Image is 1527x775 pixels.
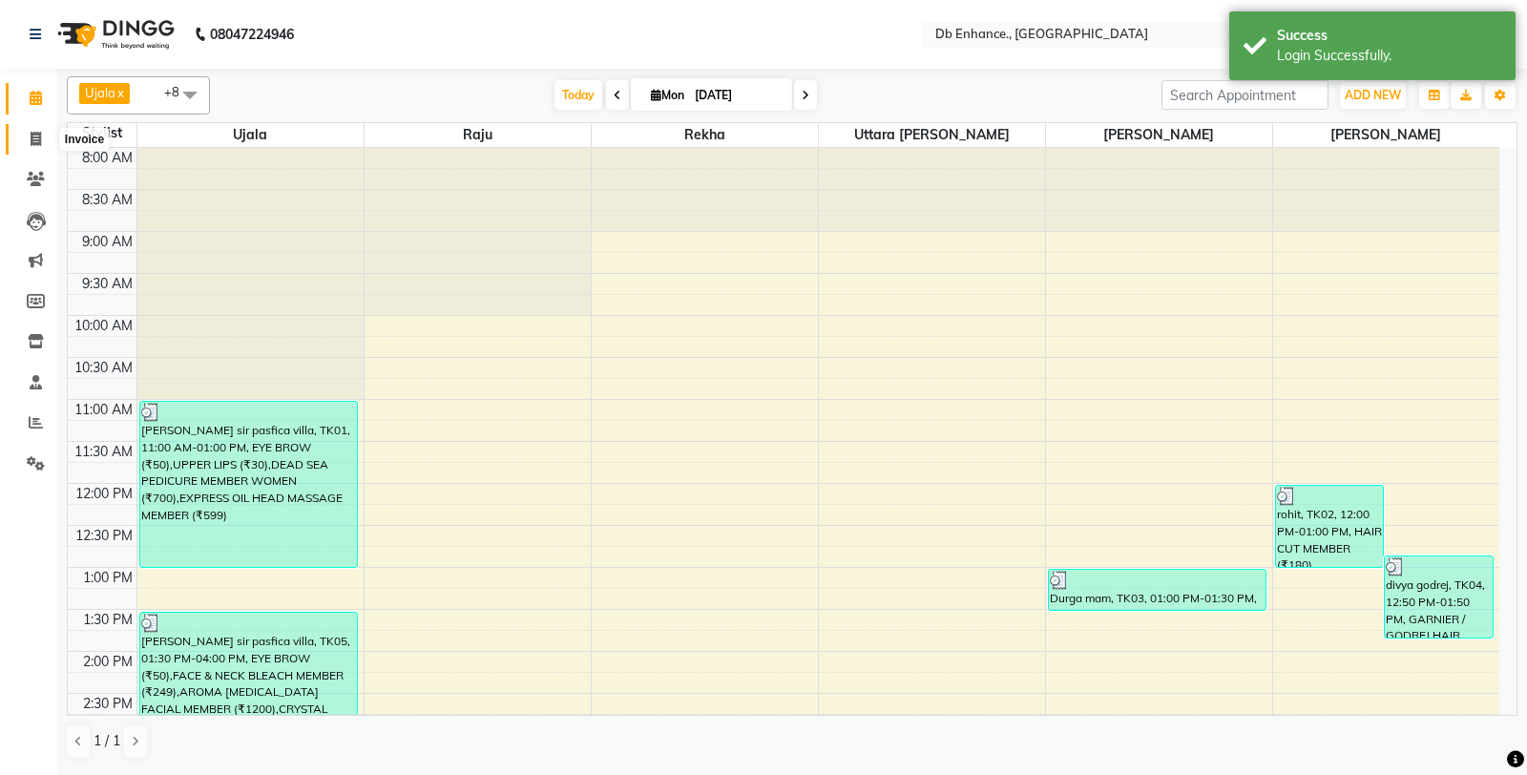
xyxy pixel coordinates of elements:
div: 9:00 AM [78,232,136,252]
span: Raju [365,123,591,147]
button: ADD NEW [1340,82,1406,109]
a: x [115,85,124,100]
div: 12:30 PM [72,526,136,546]
div: 2:00 PM [79,652,136,672]
div: divya godrej, TK04, 12:50 PM-01:50 PM, GARNIER / GODREJ HAIR COLOUR MEMBER MEN (₹449),HAIR CUT (₹... [1385,556,1493,638]
div: Login Successfully. [1277,46,1501,66]
img: logo [49,8,179,61]
input: 2025-09-01 [689,81,784,110]
div: 8:30 AM [78,190,136,210]
div: 10:30 AM [71,358,136,378]
div: 11:30 AM [71,442,136,462]
span: Rekha [592,123,818,147]
span: Ujala [85,85,115,100]
span: ADD NEW [1345,88,1401,102]
span: Today [554,80,602,110]
div: 10:00 AM [71,316,136,336]
div: Invoice [60,128,109,151]
span: 1 / 1 [94,731,120,751]
div: Success [1277,26,1501,46]
div: 9:30 AM [78,274,136,294]
div: rohit, TK02, 12:00 PM-01:00 PM, HAIR CUT MEMBER (₹180),[PERSON_NAME] TRIM MEMBER (₹110) [1276,486,1384,567]
b: 08047224946 [210,8,294,61]
span: Mon [646,88,689,102]
span: Ujala [137,123,364,147]
div: 1:30 PM [79,610,136,630]
div: [PERSON_NAME] sir pasfica villa, TK01, 11:00 AM-01:00 PM, EYE BROW (₹50),UPPER LIPS (₹30),DEAD SE... [140,402,357,567]
input: Search Appointment [1161,80,1328,110]
div: 1:00 PM [79,568,136,588]
span: Uttara [PERSON_NAME] [819,123,1045,147]
span: +8 [164,84,194,99]
span: [PERSON_NAME] [1273,123,1500,147]
div: 8:00 AM [78,148,136,168]
div: 11:00 AM [71,400,136,420]
div: 12:00 PM [72,484,136,504]
div: 2:30 PM [79,694,136,714]
div: Durga mam, TK03, 01:00 PM-01:30 PM, EYE BROW (₹50) [1049,570,1266,610]
span: [PERSON_NAME] [1046,123,1272,147]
